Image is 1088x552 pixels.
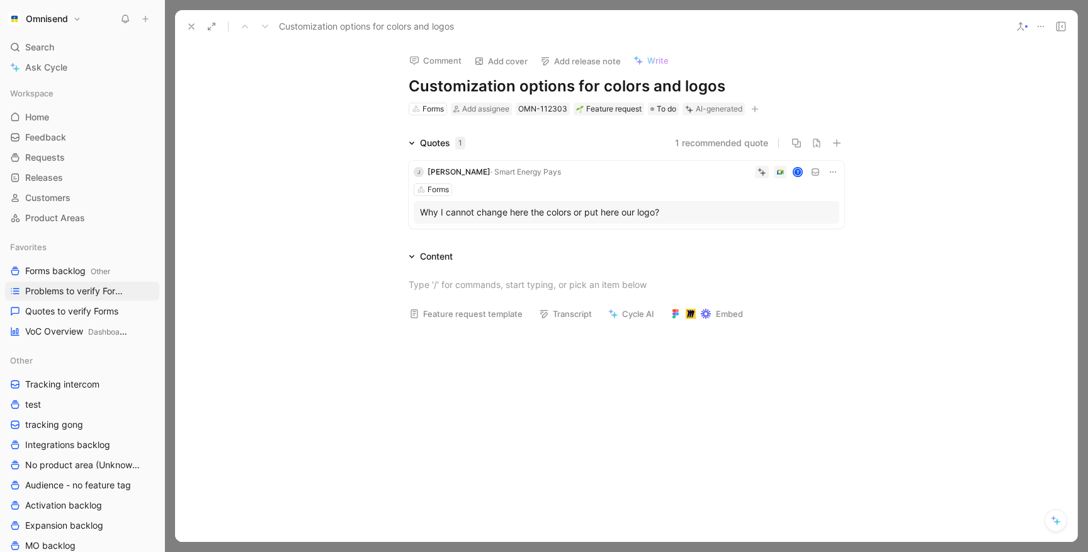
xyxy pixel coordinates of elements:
a: Feedback [5,128,159,147]
button: Embed [665,305,749,323]
span: VoC Overview [25,325,127,338]
a: Quotes to verify Forms [5,302,159,321]
a: test [5,395,159,414]
span: Workspace [10,87,54,100]
a: Forms backlogOther [5,262,159,280]
a: Tracking intercom [5,375,159,394]
span: Product Areas [25,212,85,224]
span: Audience - no feature tag [25,479,131,492]
span: Activation backlog [25,499,102,512]
button: Add cover [468,52,533,70]
a: Customers [5,188,159,207]
div: Content [420,249,453,264]
div: Quotes1 [404,135,470,151]
span: Releases [25,171,63,184]
span: To do [657,103,676,115]
a: Product Areas [5,209,159,227]
div: Favorites [5,238,159,256]
button: Feature request template [404,305,528,323]
img: Omnisend [8,13,21,25]
a: Problems to verify Forms [5,282,159,301]
span: Favorites [10,241,47,253]
span: Integrations backlog [25,439,110,451]
a: Activation backlog [5,496,159,515]
span: Add assignee [462,104,509,113]
div: Workspace [5,84,159,103]
div: Forms [422,103,444,115]
a: Integrations backlog [5,435,159,454]
div: Feature request [576,103,642,115]
span: Ask Cycle [25,60,67,75]
span: Problems to verify Forms [25,285,127,297]
span: · Smart Energy Pays [490,167,561,176]
span: MO backlog [25,539,76,552]
div: Other [5,351,159,370]
a: Audience - no feature tag [5,476,159,495]
button: Comment [404,52,467,69]
button: 1 recommended quote [675,135,768,151]
a: VoC OverviewDashboards [5,322,159,341]
div: Quotes [420,135,465,151]
a: Home [5,108,159,127]
div: 🌱Feature request [574,103,644,115]
span: Quotes to verify Forms [25,305,118,318]
button: Add release note [535,52,626,70]
div: T [793,168,802,176]
a: Releases [5,168,159,187]
span: [PERSON_NAME] [428,167,490,176]
a: Requests [5,148,159,167]
div: OMN-112303 [518,103,567,115]
h1: Omnisend [26,13,68,25]
span: Customization options for colors and logos [279,19,454,34]
button: Cycle AI [603,305,660,323]
h1: Customization options for colors and logos [409,76,844,96]
span: Dashboards [88,327,130,336]
span: Home [25,111,49,124]
a: tracking gong [5,415,159,434]
a: No product area (Unknowns) [5,456,159,474]
div: 1 [455,137,465,149]
div: J [414,167,424,177]
span: No product area (Unknowns) [25,459,142,471]
span: Other [10,354,33,367]
img: 🌱 [576,105,584,113]
a: Expansion backlog [5,516,159,535]
span: Write [647,55,669,66]
div: Search [5,38,159,57]
div: Content [404,249,458,264]
span: Feedback [25,131,66,144]
span: Tracking intercom [25,378,99,391]
span: Search [25,40,54,55]
button: Write [628,52,674,69]
span: Expansion backlog [25,519,103,532]
span: tracking gong [25,418,83,431]
button: Transcript [533,305,598,323]
span: Forms backlog [25,265,110,278]
span: Requests [25,151,65,164]
div: AI-generated [696,103,742,115]
span: Other [91,267,110,276]
div: To do [648,103,679,115]
div: Forms [428,183,449,196]
span: test [25,398,41,411]
button: OmnisendOmnisend [5,10,84,28]
span: Customers [25,192,71,204]
div: Why I cannot change here the colors or put here our logo? [420,205,833,220]
a: Ask Cycle [5,58,159,77]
